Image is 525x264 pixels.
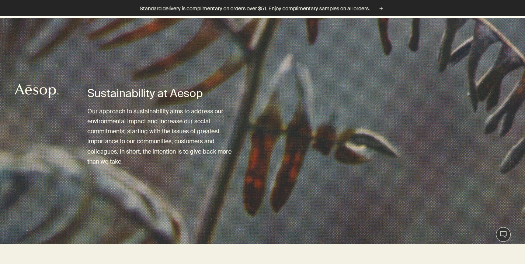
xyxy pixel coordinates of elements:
button: Standard delivery is complimentary on orders over $51. Enjoy complimentary samples on all orders. [140,4,385,13]
button: Live Assistance [496,227,511,242]
p: Standard delivery is complimentary on orders over $51. Enjoy complimentary samples on all orders. [140,5,370,13]
p: Our approach to sustainability aims to address our environmental impact and increase our social c... [87,106,233,167]
h1: Sustainability at Aesop [87,86,233,101]
a: Aesop [13,82,61,102]
svg: Aesop [15,84,59,99]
